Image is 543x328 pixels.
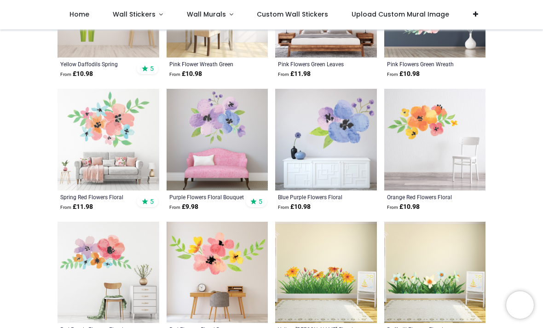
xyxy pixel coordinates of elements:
[278,205,289,210] span: From
[69,10,89,19] span: Home
[278,193,355,201] a: Blue Purple Flowers Floral Bouquet
[169,193,246,201] a: Purple Flowers Floral Bouquet
[169,205,180,210] span: From
[60,205,71,210] span: From
[167,222,268,323] img: Red Flowers Floral Bouquet Wall Sticker
[387,193,464,201] a: Orange Red Flowers Floral Bouquet
[169,202,198,212] strong: £ 9.98
[387,60,464,68] a: Pink Flowers Green Wreath
[167,89,268,190] img: Purple Flowers Floral Bouquet Wall Sticker
[257,10,328,19] span: Custom Wall Stickers
[169,69,202,79] strong: £ 10.98
[187,10,226,19] span: Wall Murals
[278,202,311,212] strong: £ 10.98
[150,197,154,206] span: 5
[384,89,486,190] img: Orange Red Flowers Floral Bouquet Wall Sticker
[275,89,377,190] img: Blue Purple Flowers Floral Bouquet Wall Sticker
[150,64,154,73] span: 5
[387,72,398,77] span: From
[169,72,180,77] span: From
[113,10,156,19] span: Wall Stickers
[60,60,137,68] a: Yellow Daffodils Spring Flowers
[60,202,93,212] strong: £ 11.98
[60,69,93,79] strong: £ 10.98
[60,193,137,201] a: Spring Red Flowers Floral Bouquet
[387,205,398,210] span: From
[278,69,311,79] strong: £ 11.98
[352,10,449,19] span: Upload Custom Mural Image
[506,291,534,319] iframe: Brevo live chat
[275,222,377,323] img: Yellow Daisy Flowers Floral Wall Sticker
[169,60,246,68] a: Pink Flower Wreath Green Floral
[58,222,159,323] img: Red Purple Flowers Floral Bouquet Wall Sticker
[278,72,289,77] span: From
[387,69,420,79] strong: £ 10.98
[259,197,262,206] span: 5
[387,202,420,212] strong: £ 10.98
[58,89,159,190] img: Spring Red Flowers Floral Bouquet Wall Sticker
[384,222,486,323] img: Daffodil Flowers Floral Wall Sticker
[278,60,355,68] a: Pink Flowers Green Leaves
[60,72,71,77] span: From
